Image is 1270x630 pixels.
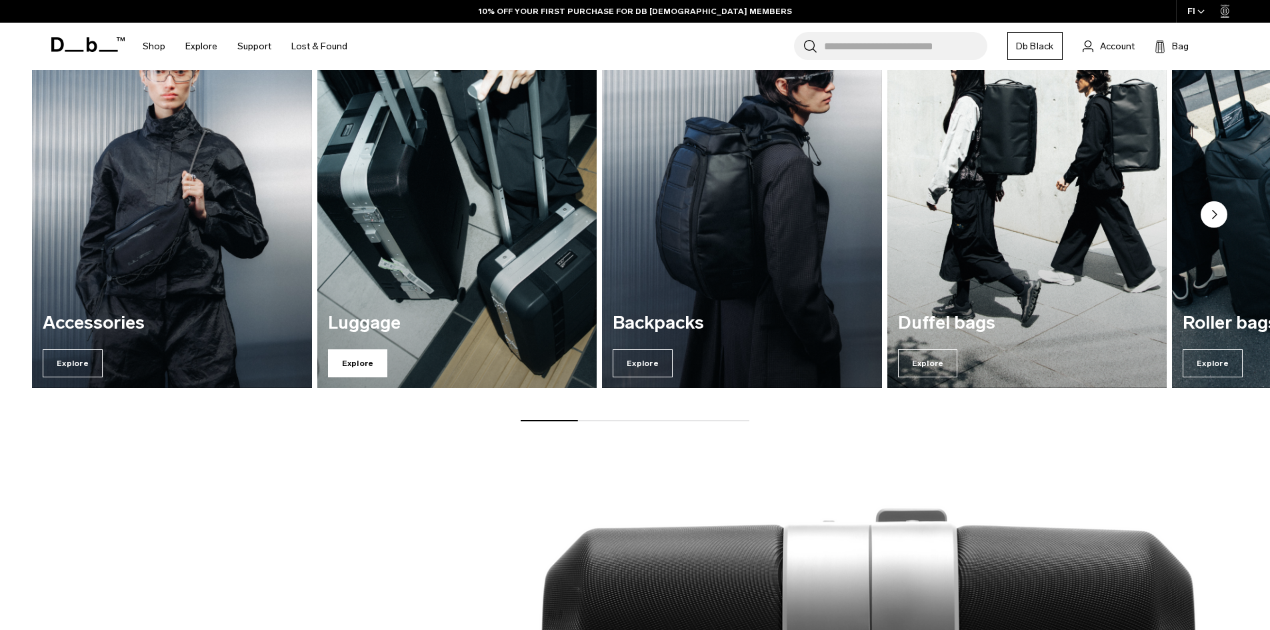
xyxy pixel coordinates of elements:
[1172,39,1189,53] span: Bag
[32,11,312,388] div: 1 / 7
[602,11,882,388] div: 3 / 7
[479,5,792,17] a: 10% OFF YOUR FIRST PURCHASE FOR DB [DEMOGRAPHIC_DATA] MEMBERS
[1083,38,1135,54] a: Account
[613,313,871,333] h3: Backpacks
[43,349,103,377] span: Explore
[291,23,347,70] a: Lost & Found
[133,23,357,70] nav: Main Navigation
[1100,39,1135,53] span: Account
[143,23,165,70] a: Shop
[32,11,312,388] a: Accessories Explore
[43,313,301,333] h3: Accessories
[185,23,217,70] a: Explore
[613,349,673,377] span: Explore
[317,11,597,388] a: Luggage Explore
[887,11,1167,388] a: Duffel bags Explore
[898,349,958,377] span: Explore
[1183,349,1243,377] span: Explore
[602,11,882,388] a: Backpacks Explore
[898,313,1157,333] h3: Duffel bags
[317,11,597,388] div: 2 / 7
[1155,38,1189,54] button: Bag
[1201,201,1227,231] button: Next slide
[328,313,587,333] h3: Luggage
[887,11,1167,388] div: 4 / 7
[328,349,388,377] span: Explore
[1007,32,1063,60] a: Db Black
[237,23,271,70] a: Support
